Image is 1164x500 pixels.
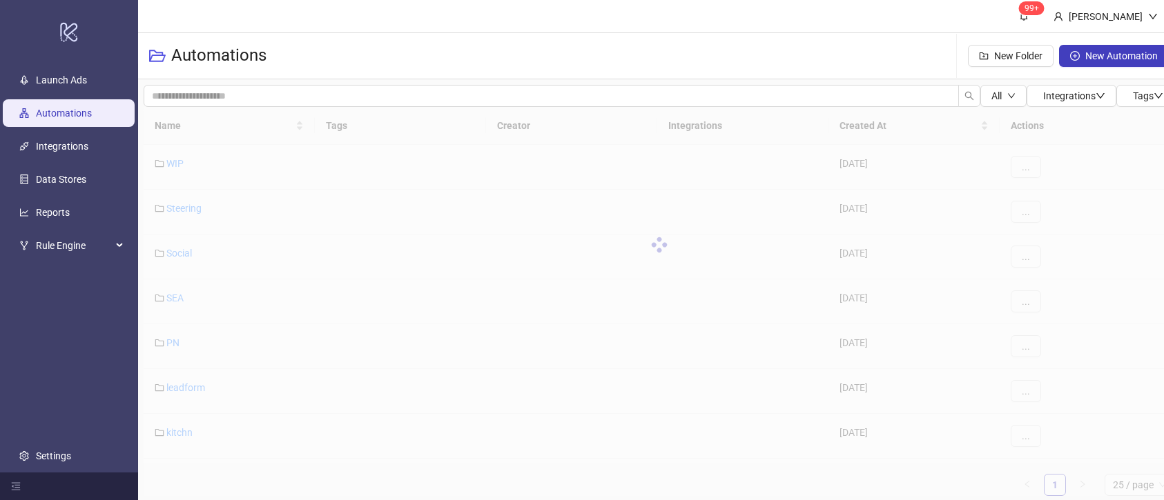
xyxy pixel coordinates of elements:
[1054,12,1063,21] span: user
[36,174,86,185] a: Data Stores
[1133,90,1163,101] span: Tags
[1085,50,1158,61] span: New Automation
[991,90,1002,101] span: All
[1027,85,1116,107] button: Integrationsdown
[36,74,87,86] a: Launch Ads
[964,91,974,101] span: search
[171,45,266,67] h3: Automations
[19,241,29,250] span: fork
[1019,1,1045,15] sup: 664
[979,51,989,61] span: folder-add
[36,207,70,218] a: Reports
[1096,91,1105,101] span: down
[968,45,1054,67] button: New Folder
[36,232,112,259] span: Rule Engine
[149,48,166,64] span: folder-open
[1063,9,1148,24] div: [PERSON_NAME]
[11,481,21,491] span: menu-fold
[980,85,1027,107] button: Alldown
[36,108,92,119] a: Automations
[1019,11,1029,21] span: bell
[1070,51,1080,61] span: plus-circle
[1154,91,1163,101] span: down
[1148,12,1158,21] span: down
[36,450,71,461] a: Settings
[1043,90,1105,101] span: Integrations
[36,141,88,152] a: Integrations
[1007,92,1016,100] span: down
[994,50,1042,61] span: New Folder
